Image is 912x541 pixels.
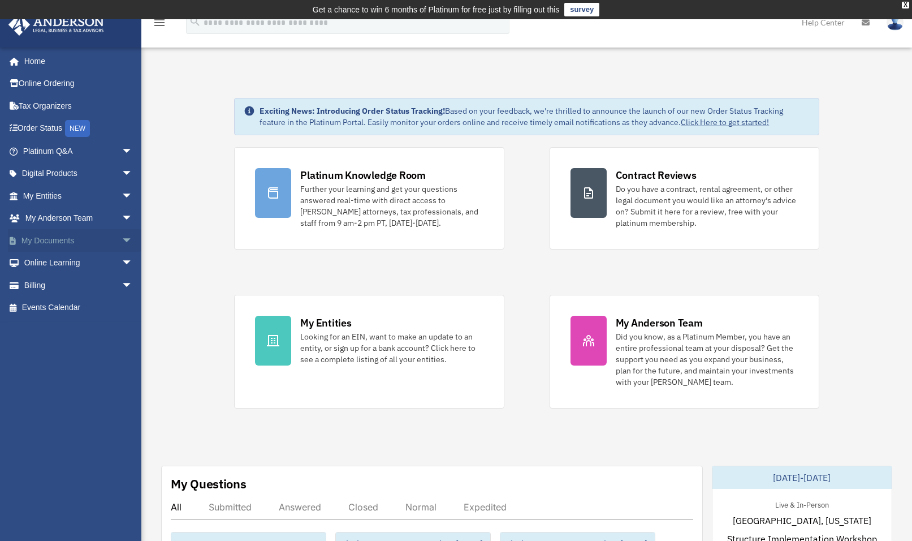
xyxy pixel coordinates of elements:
img: User Pic [887,14,904,31]
a: Contract Reviews Do you have a contract, rental agreement, or other legal document you would like... [550,147,819,250]
div: Submitted [209,501,252,513]
div: My Anderson Team [616,316,703,330]
a: survey [564,3,599,16]
div: Contract Reviews [616,168,697,182]
span: arrow_drop_down [122,184,144,208]
div: Further your learning and get your questions answered real-time with direct access to [PERSON_NAM... [300,183,483,229]
a: Events Calendar [8,297,150,319]
strong: Exciting News: Introducing Order Status Tracking! [260,106,445,116]
span: arrow_drop_down [122,274,144,297]
i: menu [153,16,166,29]
span: arrow_drop_down [122,207,144,230]
a: menu [153,20,166,29]
div: Answered [279,501,321,513]
div: Platinum Knowledge Room [300,168,426,182]
a: Home [8,50,144,72]
div: Expedited [464,501,507,513]
a: My Anderson Teamarrow_drop_down [8,207,150,230]
div: My Entities [300,316,351,330]
div: Looking for an EIN, want to make an update to an entity, or sign up for a bank account? Click her... [300,331,483,365]
span: arrow_drop_down [122,140,144,163]
span: arrow_drop_down [122,162,144,186]
a: Online Learningarrow_drop_down [8,252,150,274]
a: My Entities Looking for an EIN, want to make an update to an entity, or sign up for a bank accoun... [234,295,504,409]
a: Digital Productsarrow_drop_down [8,162,150,185]
a: Platinum Knowledge Room Further your learning and get your questions answered real-time with dire... [234,147,504,250]
div: Normal [405,501,436,513]
a: My Entitiesarrow_drop_down [8,184,150,207]
div: Based on your feedback, we're thrilled to announce the launch of our new Order Status Tracking fe... [260,105,809,128]
a: Online Ordering [8,72,150,95]
span: [GEOGRAPHIC_DATA], [US_STATE] [733,514,871,527]
a: My Anderson Team Did you know, as a Platinum Member, you have an entire professional team at your... [550,295,819,409]
div: close [902,2,909,8]
a: My Documentsarrow_drop_down [8,229,150,252]
a: Billingarrow_drop_down [8,274,150,297]
span: arrow_drop_down [122,252,144,275]
div: Get a chance to win 6 months of Platinum for free just by filling out this [313,3,560,16]
div: Live & In-Person [766,498,838,510]
a: Click Here to get started! [681,117,769,127]
div: Do you have a contract, rental agreement, or other legal document you would like an attorney's ad... [616,183,798,229]
a: Platinum Q&Aarrow_drop_down [8,140,150,162]
div: Did you know, as a Platinum Member, you have an entire professional team at your disposal? Get th... [616,331,798,388]
a: Order StatusNEW [8,117,150,140]
a: Tax Organizers [8,95,150,117]
i: search [189,15,201,28]
div: My Questions [171,475,247,492]
div: All [171,501,181,513]
div: [DATE]-[DATE] [712,466,892,489]
div: NEW [65,120,90,137]
div: Closed [348,501,378,513]
img: Anderson Advisors Platinum Portal [5,14,107,36]
span: arrow_drop_down [122,229,144,252]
